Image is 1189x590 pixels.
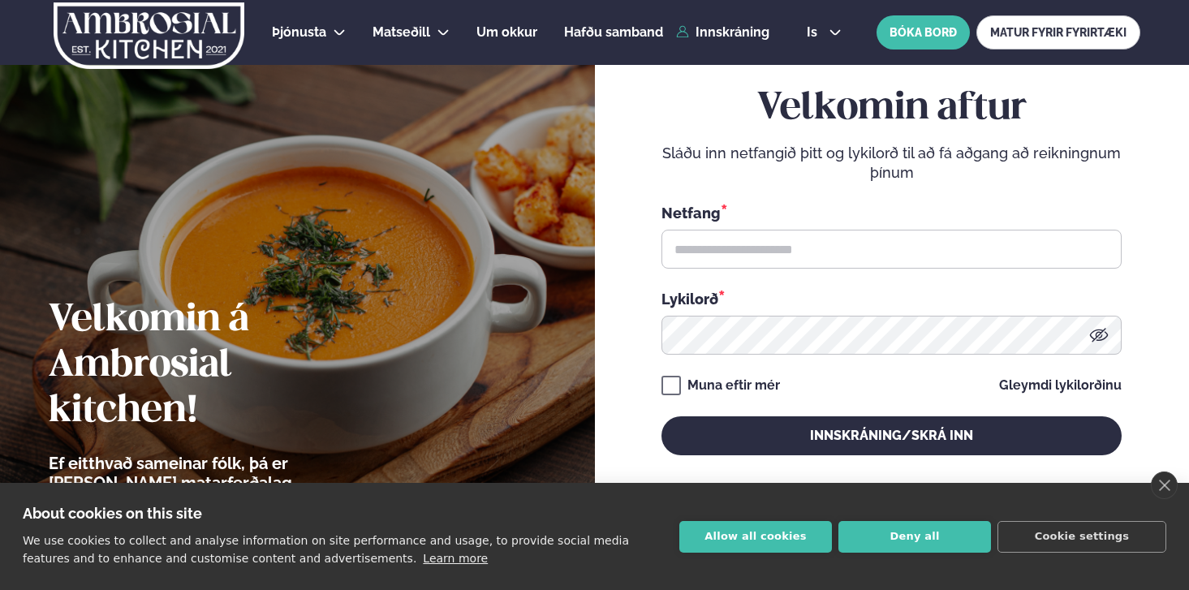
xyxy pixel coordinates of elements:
[423,552,488,565] a: Learn more
[23,505,202,522] strong: About cookies on this site
[838,521,991,553] button: Deny all
[661,288,1122,309] div: Lykilorð
[373,23,430,42] a: Matseðill
[476,24,537,40] span: Um okkur
[997,521,1166,553] button: Cookie settings
[661,86,1122,131] h2: Velkomin aftur
[877,15,970,50] button: BÓKA BORÐ
[272,23,326,42] a: Þjónusta
[23,534,629,565] p: We use cookies to collect and analyse information on site performance and usage, to provide socia...
[476,23,537,42] a: Um okkur
[1151,472,1178,499] a: close
[794,26,855,39] button: is
[564,23,663,42] a: Hafðu samband
[661,144,1122,183] p: Sláðu inn netfangið þitt og lykilorð til að fá aðgang að reikningnum þínum
[272,24,326,40] span: Þjónusta
[676,25,769,40] a: Innskráning
[807,26,822,39] span: is
[661,202,1122,223] div: Netfang
[49,298,386,434] h2: Velkomin á Ambrosial kitchen!
[52,2,246,69] img: logo
[564,24,663,40] span: Hafðu samband
[373,24,430,40] span: Matseðill
[999,379,1122,392] a: Gleymdi lykilorðinu
[49,454,386,493] p: Ef eitthvað sameinar fólk, þá er [PERSON_NAME] matarferðalag.
[976,15,1140,50] a: MATUR FYRIR FYRIRTÆKI
[679,521,832,553] button: Allow all cookies
[661,416,1122,455] button: Innskráning/Skrá inn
